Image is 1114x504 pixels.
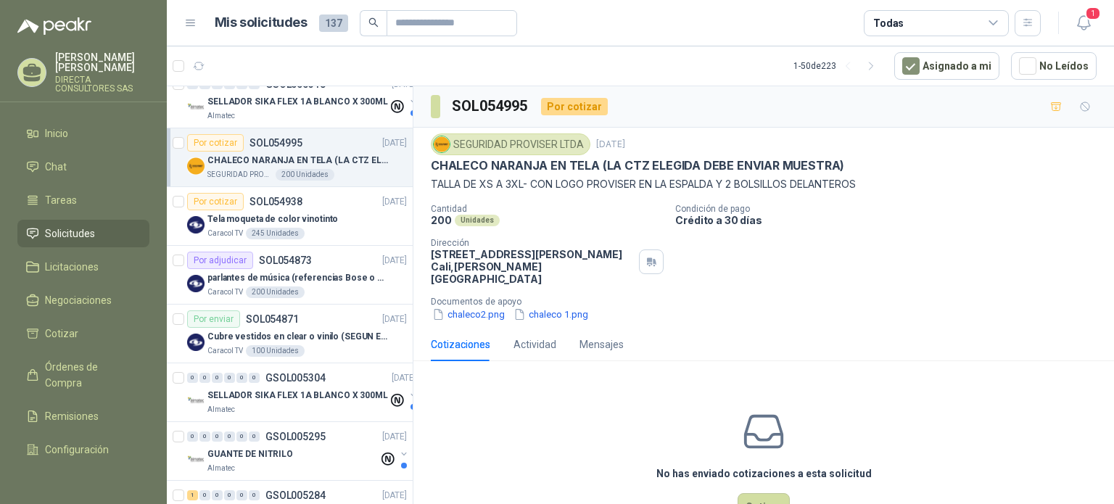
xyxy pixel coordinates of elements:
a: Configuración [17,436,149,463]
p: Almatec [207,463,235,474]
a: 0 0 0 0 0 0 GSOL005318[DATE] Company LogoSELLADOR SIKA FLEX 1A BLANCO X 300MLAlmatec [187,75,419,122]
div: 0 [187,431,198,442]
img: Company Logo [187,392,205,410]
p: Cantidad [431,204,664,214]
div: 0 [224,490,235,500]
p: [DATE] [382,430,407,444]
div: Por cotizar [187,134,244,152]
a: Por adjudicarSOL054873[DATE] Company Logoparlantes de música (referencias Bose o Alexa) CON MARCA... [167,246,413,305]
div: 200 Unidades [276,169,334,181]
p: SOL054871 [246,314,299,324]
a: Licitaciones [17,253,149,281]
div: 0 [199,431,210,442]
div: 0 [249,373,260,383]
span: 1 [1085,7,1101,20]
p: Tela moqueta de color vinotinto [207,212,338,226]
p: [DATE] [382,136,407,150]
p: [STREET_ADDRESS][PERSON_NAME] Cali , [PERSON_NAME][GEOGRAPHIC_DATA] [431,248,633,285]
a: Por cotizarSOL054995[DATE] Company LogoCHALECO NARANJA EN TELA (LA CTZ ELEGIDA DEBE ENVIAR MUESTR... [167,128,413,187]
span: Tareas [45,192,77,208]
div: Todas [873,15,904,31]
button: chaleco2.png [431,307,506,322]
h1: Mis solicitudes [215,12,308,33]
p: parlantes de música (referencias Bose o Alexa) CON MARCACION 1 LOGO (Mas datos en el adjunto) [207,271,388,285]
div: 0 [212,373,223,383]
div: 0 [199,373,210,383]
p: Almatec [207,110,235,122]
div: 200 Unidades [246,286,305,298]
img: Company Logo [187,216,205,234]
p: Documentos de apoyo [431,297,1108,307]
a: Cotizar [17,320,149,347]
a: Órdenes de Compra [17,353,149,397]
p: SELLADOR SIKA FLEX 1A BLANCO X 300ML [207,389,388,402]
div: 0 [249,490,260,500]
div: Por enviar [187,310,240,328]
span: 137 [319,15,348,32]
div: 0 [224,431,235,442]
p: CHALECO NARANJA EN TELA (LA CTZ ELEGIDA DEBE ENVIAR MUESTRA) [207,154,388,168]
p: [DATE] [392,371,416,385]
span: search [368,17,379,28]
span: Órdenes de Compra [45,359,136,391]
div: 0 [236,490,247,500]
a: Por enviarSOL054871[DATE] Company LogoCubre vestidos en clear o vinilo (SEGUN ESPECIFICACIONES DE... [167,305,413,363]
div: 0 [199,490,210,500]
div: 0 [212,431,223,442]
button: Asignado a mi [894,52,999,80]
a: 0 0 0 0 0 0 GSOL005304[DATE] Company LogoSELLADOR SIKA FLEX 1A BLANCO X 300MLAlmatec [187,369,419,416]
div: 0 [212,490,223,500]
a: Inicio [17,120,149,147]
span: Remisiones [45,408,99,424]
button: No Leídos [1011,52,1097,80]
p: GSOL005318 [265,79,326,89]
p: [DATE] [382,195,407,209]
img: Company Logo [187,451,205,468]
span: Cotizar [45,326,78,342]
p: Caracol TV [207,345,243,357]
img: Company Logo [187,334,205,351]
p: CHALECO NARANJA EN TELA (LA CTZ ELEGIDA DEBE ENVIAR MUESTRA) [431,158,844,173]
p: Caracol TV [207,286,243,298]
h3: No has enviado cotizaciones a esta solicitud [656,466,872,482]
p: SELLADOR SIKA FLEX 1A BLANCO X 300ML [207,95,388,109]
p: TALLA DE XS A 3XL- CON LOGO PROVISER EN LA ESPALDA Y 2 BOLSILLOS DELANTEROS [431,176,1097,192]
span: Chat [45,159,67,175]
a: Chat [17,153,149,181]
span: Negociaciones [45,292,112,308]
span: Solicitudes [45,226,95,241]
a: Por cotizarSOL054938[DATE] Company LogoTela moqueta de color vinotintoCaracol TV245 Unidades [167,187,413,246]
a: Tareas [17,186,149,214]
div: 0 [249,431,260,442]
p: Condición de pago [675,204,1108,214]
p: GSOL005284 [265,490,326,500]
p: [DATE] [382,254,407,268]
div: Por cotizar [187,193,244,210]
p: SOL054995 [249,138,302,148]
a: 0 0 0 0 0 0 GSOL005295[DATE] Company LogoGUANTE DE NITRILOAlmatec [187,428,410,474]
div: 100 Unidades [246,345,305,357]
p: Almatec [207,404,235,416]
img: Company Logo [187,275,205,292]
p: DIRECTA CONSULTORES SAS [55,75,149,93]
a: Remisiones [17,402,149,430]
h3: SOL054995 [452,95,529,117]
div: 0 [224,373,235,383]
img: Logo peakr [17,17,91,35]
div: Cotizaciones [431,336,490,352]
p: [DATE] [382,313,407,326]
a: Negociaciones [17,286,149,314]
p: GSOL005295 [265,431,326,442]
div: 1 - 50 de 223 [793,54,883,78]
p: GSOL005304 [265,373,326,383]
div: Por cotizar [541,98,608,115]
p: SOL054938 [249,197,302,207]
p: [DATE] [382,489,407,503]
p: 200 [431,214,452,226]
p: Crédito a 30 días [675,214,1108,226]
div: 0 [236,373,247,383]
p: [PERSON_NAME] [PERSON_NAME] [55,52,149,73]
span: Configuración [45,442,109,458]
p: SEGURIDAD PROVISER LTDA [207,169,273,181]
div: 0 [187,373,198,383]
